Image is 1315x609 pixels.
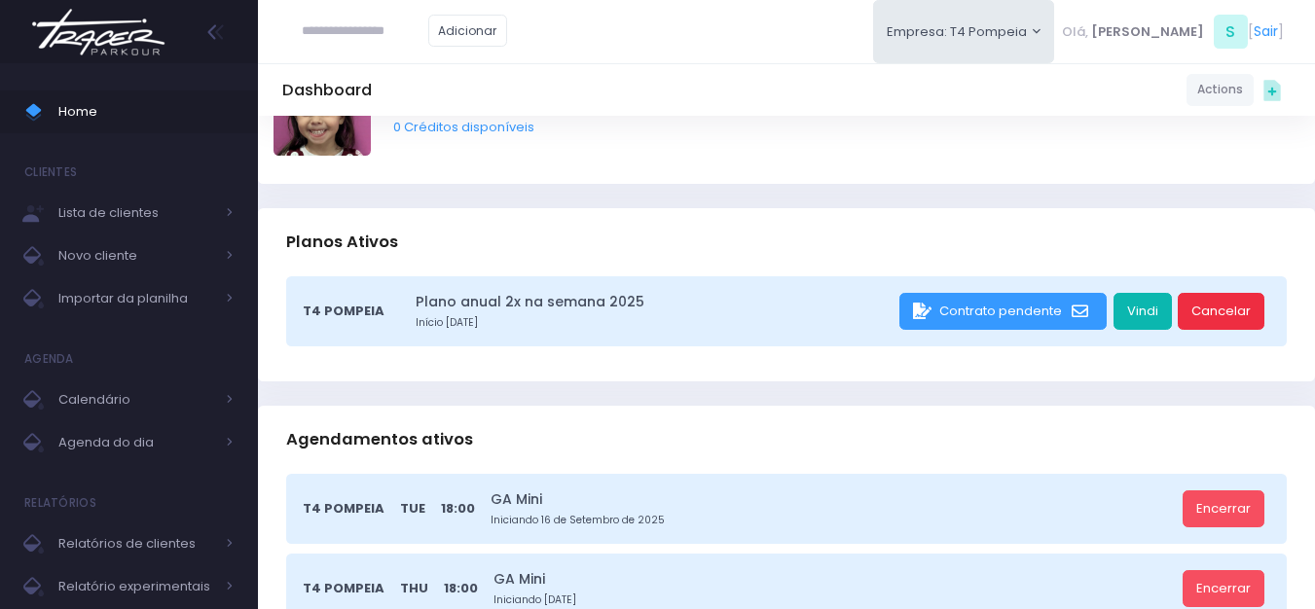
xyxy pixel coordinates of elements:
[1114,293,1172,330] a: Vindi
[58,200,214,226] span: Lista de clientes
[58,574,214,599] span: Relatório experimentais
[416,292,894,312] a: Plano anual 2x na semana 2025
[493,569,1176,590] a: GA Mini
[441,499,475,519] span: 18:00
[493,592,1176,608] small: Iniciando [DATE]
[58,531,214,556] span: Relatórios de clientes
[282,81,372,100] h5: Dashboard
[58,430,214,455] span: Agenda do dia
[58,243,214,269] span: Novo cliente
[491,489,1176,510] a: GA Mini
[24,484,96,522] h4: Relatórios
[1054,10,1291,54] div: [ ]
[24,153,77,192] h4: Clientes
[58,286,214,311] span: Importar da planilha
[1062,22,1088,42] span: Olá,
[1183,490,1264,527] a: Encerrar
[24,340,74,378] h4: Agenda
[303,579,384,598] span: T4 Pompeia
[428,15,508,47] a: Adicionar
[491,513,1176,528] small: Iniciando 16 de Setembro de 2025
[1091,22,1204,42] span: [PERSON_NAME]
[1178,293,1264,330] a: Cancelar
[286,412,473,467] h3: Agendamentos ativos
[303,302,384,321] span: T4 Pompeia
[303,499,384,519] span: T4 Pompeia
[393,118,534,136] a: 0 Créditos disponíveis
[1214,15,1248,49] span: S
[400,499,425,519] span: Tue
[1183,570,1264,607] a: Encerrar
[286,214,398,269] h3: Planos Ativos
[58,387,214,412] span: Calendário
[400,579,428,598] span: Thu
[1254,21,1278,42] a: Sair
[58,99,234,125] span: Home
[1187,74,1254,106] a: Actions
[444,579,478,598] span: 18:00
[416,315,894,331] small: Início [DATE]
[939,302,1062,320] span: Contrato pendente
